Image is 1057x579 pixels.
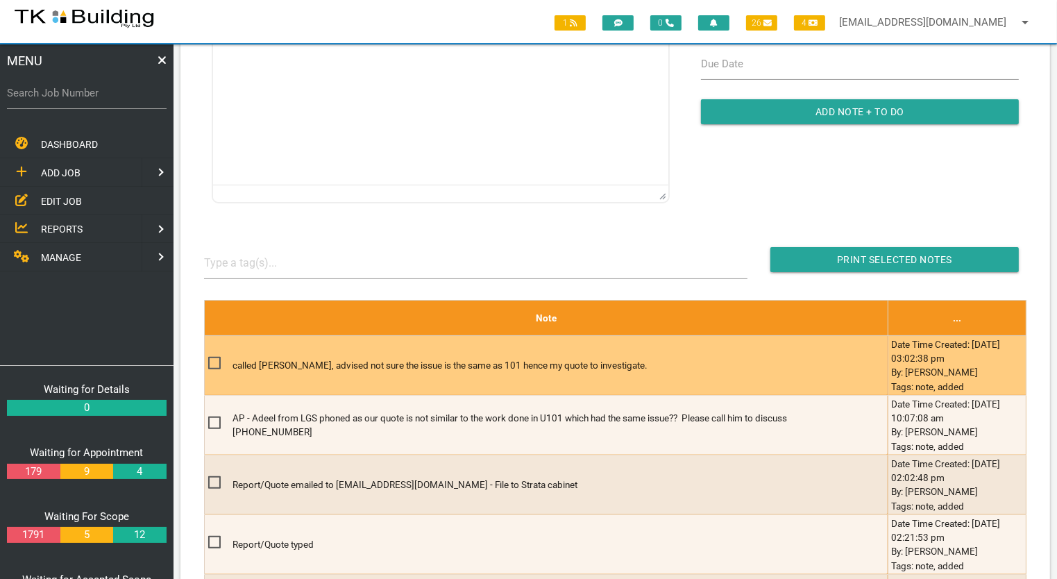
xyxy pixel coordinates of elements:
[701,56,743,72] label: Due Date
[888,455,1026,514] td: Date Time Created: [DATE] 02:02:48 pm By: [PERSON_NAME] Tags: note, added
[41,139,98,150] span: DASHBOARD
[14,7,155,29] img: s3file
[204,300,888,335] th: Note
[7,85,167,101] label: Search Job Number
[888,335,1026,395] td: Date Time Created: [DATE] 03:02:38 pm By: [PERSON_NAME] Tags: note, added
[41,195,82,206] span: EDIT JOB
[113,527,166,543] a: 12
[113,464,166,480] a: 4
[232,358,840,372] p: called [PERSON_NAME], advised not sure the issue is the same as 101 hence my quote to investigate.
[44,383,130,396] a: Waiting for Details
[41,167,81,178] span: ADD JOB
[60,464,113,480] a: 9
[44,510,129,523] a: Waiting For Scope
[41,252,81,263] span: MANAGE
[232,411,840,439] p: AP - Adeel from LGS phoned as our quote is not similar to the work done in U101 which had the sam...
[746,15,777,31] span: 26
[60,527,113,543] a: 5
[888,300,1026,335] th: ...
[7,400,167,416] a: 0
[232,478,840,492] p: Report/Quote emailed to [EMAIL_ADDRESS][DOMAIN_NAME] - File to Strata cabinet
[888,514,1026,574] td: Date Time Created: [DATE] 02:21:53 pm By: [PERSON_NAME] Tags: note, added
[794,15,825,31] span: 4
[888,395,1026,455] td: Date Time Created: [DATE] 10:07:08 am By: [PERSON_NAME] Tags: note, added
[555,15,586,31] span: 1
[659,187,666,200] div: Press the Up and Down arrow keys to resize the editor.
[7,464,60,480] a: 179
[7,51,42,70] span: MENU
[31,446,144,459] a: Waiting for Appointment
[701,99,1019,124] input: Add Note + To Do
[7,527,60,543] a: 1791
[650,15,682,31] span: 0
[204,247,308,278] input: Type a tag(s)...
[770,247,1019,272] input: Print Selected Notes
[41,224,83,235] span: REPORTS
[232,537,840,551] p: Report/Quote typed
